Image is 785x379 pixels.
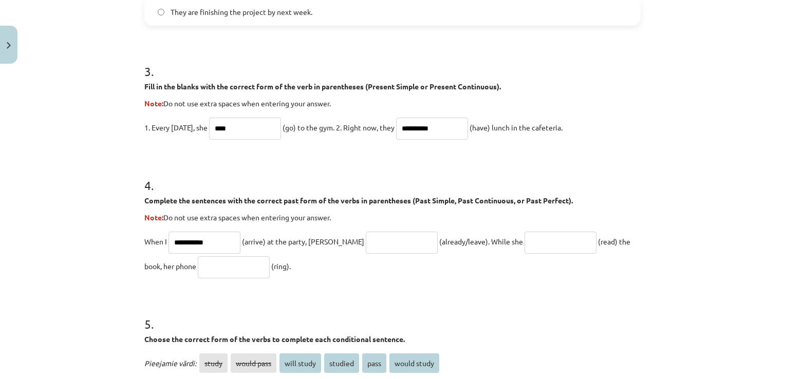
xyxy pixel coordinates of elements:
[389,353,439,373] span: would study
[144,98,641,109] p: Do not use extra spaces when entering your answer.
[231,353,276,373] span: would pass
[283,123,395,132] span: (go) to the gym. 2. Right now, they
[144,99,163,108] strong: Note:
[144,196,573,205] strong: Complete the sentences with the correct past form of the verbs in parentheses (Past Simple, Past ...
[279,353,321,373] span: will study
[324,353,359,373] span: studied
[144,123,208,132] span: 1. Every [DATE], she
[470,123,563,132] span: (have) lunch in the cafeteria.
[158,9,164,15] input: They are finishing the project by next week.
[271,261,291,271] span: (ring).
[144,82,501,91] strong: Fill in the blanks with the correct form of the verb in parentheses (Present Simple or Present Co...
[144,212,641,223] p: Do not use extra spaces when entering your answer.
[144,299,641,331] h1: 5 .
[144,160,641,192] h1: 4 .
[362,353,386,373] span: pass
[7,42,11,49] img: icon-close-lesson-0947bae3869378f0d4975bcd49f059093ad1ed9edebbc8119c70593378902aed.svg
[242,237,364,246] span: (arrive) at the party, [PERSON_NAME]
[199,353,228,373] span: study
[171,7,312,17] span: They are finishing the project by next week.
[439,237,523,246] span: (already/leave). While she
[144,358,196,368] span: Pieejamie vārdi:
[144,213,163,222] strong: Note:
[144,334,405,344] strong: Choose the correct form of the verbs to complete each conditional sentence.
[144,46,641,78] h1: 3 .
[144,237,167,246] span: When I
